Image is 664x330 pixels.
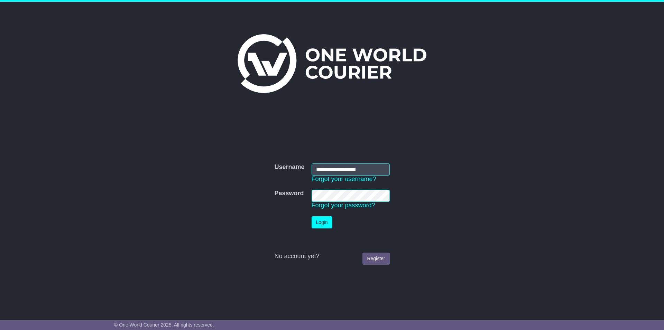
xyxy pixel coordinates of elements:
span: © One World Courier 2025. All rights reserved. [114,322,214,328]
a: Forgot your username? [312,176,376,182]
a: Register [362,253,389,265]
button: Login [312,216,332,228]
div: No account yet? [274,253,389,260]
label: Password [274,190,304,197]
a: Forgot your password? [312,202,375,209]
img: One World [238,34,426,93]
label: Username [274,163,304,171]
